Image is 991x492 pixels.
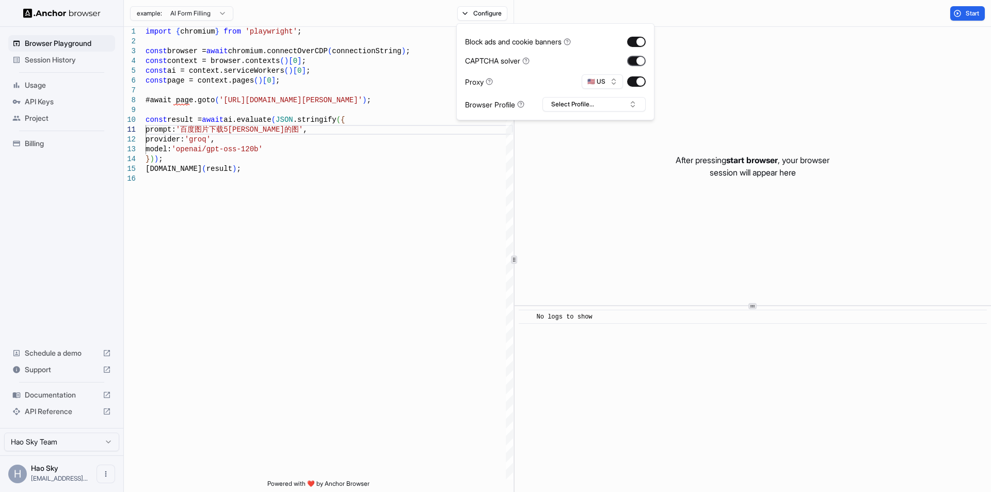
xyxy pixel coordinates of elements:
[146,27,171,36] span: import
[289,57,293,65] span: [
[25,364,99,375] span: Support
[297,67,301,75] span: 0
[167,116,202,124] span: result =
[8,345,115,361] div: Schedule a demo
[402,47,406,55] span: )
[301,67,306,75] span: ]
[124,56,136,66] div: 4
[582,74,623,89] button: 🇺🇸 US
[185,135,211,144] span: 'groq'
[150,155,154,163] span: )
[124,86,136,96] div: 7
[25,390,99,400] span: Documentation
[25,113,111,123] span: Project
[8,361,115,378] div: Support
[176,125,303,134] span: '百度图片下载5[PERSON_NAME]的图'
[465,55,530,66] div: CAPTCHA solver
[8,135,115,152] div: Billing
[524,312,529,322] span: ​
[25,38,111,49] span: Browser Playground
[215,27,219,36] span: }
[280,57,284,65] span: (
[146,76,167,85] span: const
[146,96,215,104] span: #await page.goto
[25,406,99,417] span: API Reference
[176,27,180,36] span: {
[289,67,293,75] span: )
[124,164,136,174] div: 15
[465,36,571,47] div: Block ads and cookie banners
[146,145,171,153] span: model:
[303,125,307,134] span: ,
[8,77,115,93] div: Usage
[8,110,115,126] div: Project
[215,96,219,104] span: (
[124,66,136,76] div: 5
[537,313,593,321] span: No logs to show
[167,67,284,75] span: ai = context.serviceWorkers
[124,174,136,184] div: 16
[223,116,271,124] span: ai.evaluate
[158,155,163,163] span: ;
[465,99,524,110] div: Browser Profile
[966,9,980,18] span: Start
[232,165,236,173] span: )
[167,76,254,85] span: page = context.pages
[337,116,341,124] span: (
[293,116,337,124] span: .stringify
[271,116,276,124] span: (
[236,165,241,173] span: ;
[8,403,115,420] div: API Reference
[258,76,262,85] span: )
[245,27,297,36] span: 'playwright'
[465,76,493,87] div: Proxy
[542,97,646,112] button: Select Profile...
[124,27,136,37] div: 1
[146,125,176,134] span: prompt:
[306,67,310,75] span: ;
[146,47,167,55] span: const
[124,96,136,105] div: 8
[124,145,136,154] div: 13
[8,465,27,483] div: H
[25,55,111,65] span: Session History
[267,480,370,492] span: Powered with ❤️ by Anchor Browser
[31,474,88,482] span: zhushuha@gmail.com
[8,93,115,110] div: API Keys
[25,348,99,358] span: Schedule a demo
[25,97,111,107] span: API Keys
[146,67,167,75] span: const
[23,8,101,18] img: Anchor Logo
[219,96,362,104] span: '[URL][DOMAIN_NAME][PERSON_NAME]'
[284,67,289,75] span: (
[97,465,115,483] button: Open menu
[206,165,232,173] span: result
[293,67,297,75] span: [
[206,47,228,55] span: await
[146,57,167,65] span: const
[271,76,276,85] span: ]
[676,154,829,179] p: After pressing , your browser session will appear here
[332,47,401,55] span: connectionString
[25,138,111,149] span: Billing
[167,47,206,55] span: browser =
[276,76,280,85] span: ;
[254,76,258,85] span: (
[228,47,328,55] span: chromium.connectOverCDP
[8,52,115,68] div: Session History
[124,125,136,135] div: 11
[146,116,167,124] span: const
[171,145,262,153] span: 'openai/gpt-oss-120b'
[146,135,185,144] span: provider:
[457,6,507,21] button: Configure
[293,57,297,65] span: 0
[124,37,136,46] div: 2
[297,57,301,65] span: ]
[211,135,215,144] span: ,
[950,6,985,21] button: Start
[154,155,158,163] span: )
[223,27,241,36] span: from
[297,27,301,36] span: ;
[167,57,280,65] span: context = browser.contexts
[25,80,111,90] span: Usage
